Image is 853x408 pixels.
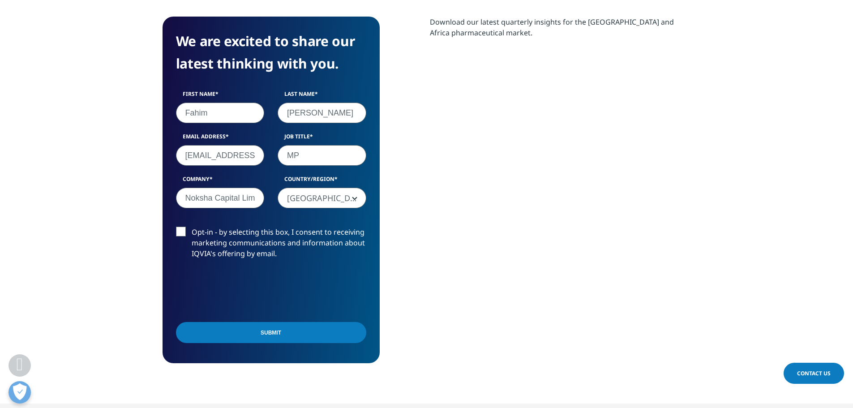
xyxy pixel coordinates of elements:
span: Contact Us [797,369,831,377]
input: Submit [176,322,366,343]
label: Job Title [278,133,366,145]
button: Open Preferences [9,381,31,404]
iframe: reCAPTCHA [176,273,312,308]
label: Email Address [176,133,265,145]
label: Opt-in - by selecting this box, I consent to receiving marketing communications and information a... [176,227,366,264]
h4: We are excited to share our latest thinking with you. [176,30,366,75]
label: First Name [176,90,265,103]
label: Country/Region [278,175,366,188]
label: Company [176,175,265,188]
span: United Kingdom [278,188,366,209]
p: Download our latest quarterly insights for the [GEOGRAPHIC_DATA] and Africa pharmaceutical market. [430,17,691,45]
a: Contact Us [784,363,844,384]
span: United Kingdom [278,188,366,208]
label: Last Name [278,90,366,103]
